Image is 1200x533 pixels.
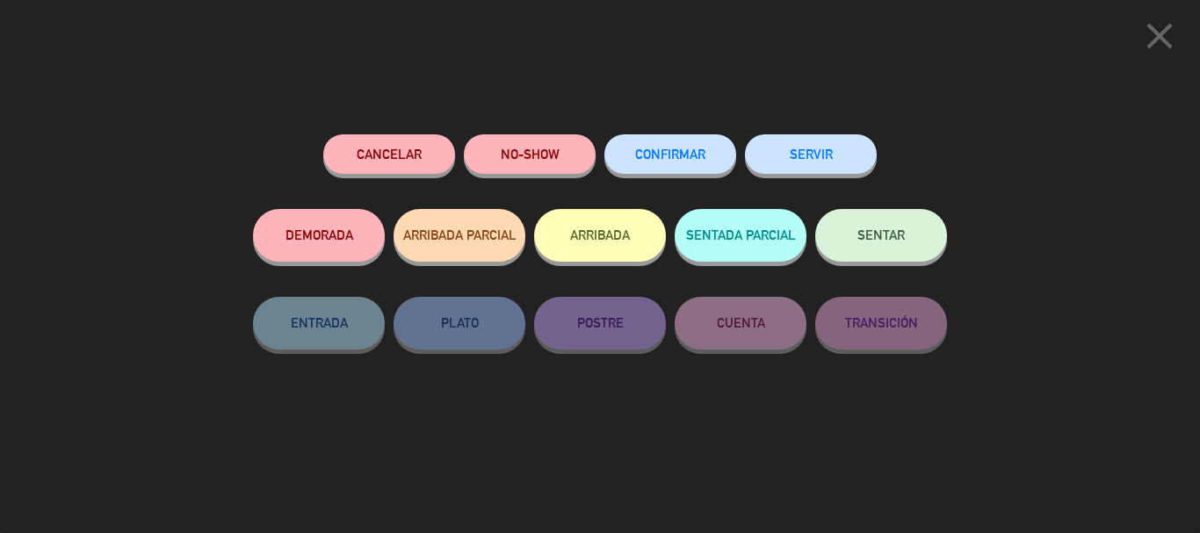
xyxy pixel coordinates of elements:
[815,209,947,262] button: SENTAR
[253,297,385,349] button: ENTRADA
[323,134,455,174] button: Cancelar
[403,227,517,242] span: ARRIBADA PARCIAL
[675,297,806,349] button: CUENTA
[675,209,806,262] button: SENTADA PARCIAL
[604,134,736,174] button: CONFIRMAR
[635,147,705,162] span: CONFIRMAR
[857,227,905,242] span: SENTAR
[394,297,525,349] button: PLATO
[394,209,525,262] button: ARRIBADA PARCIAL
[534,209,666,262] button: ARRIBADA
[815,297,947,349] button: TRANSICIÓN
[534,297,666,349] button: POSTRE
[253,209,385,262] button: DEMORADA
[1132,13,1187,65] button: close
[464,134,596,174] button: NO-SHOW
[1138,14,1182,58] i: close
[745,134,877,174] button: SERVIR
